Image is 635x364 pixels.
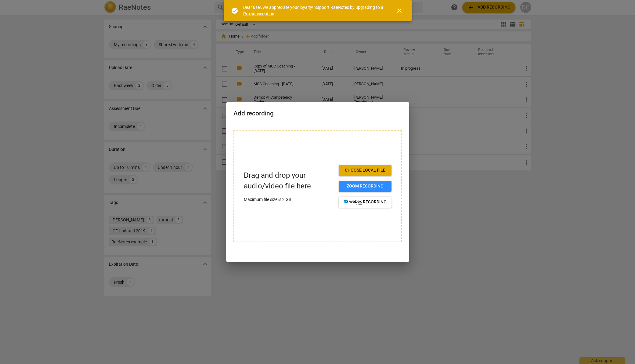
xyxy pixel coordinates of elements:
[344,183,387,189] span: Zoom recording
[233,110,402,117] h2: Add recording
[392,3,407,18] button: Close
[231,7,238,14] span: check_circle
[244,170,334,191] p: Drag and drop your audio/video file here
[339,181,391,192] button: Zoom recording
[344,167,387,173] span: Choose local file
[243,4,385,17] div: Dear user, we appreciate your loyalty! Support RaeNotes by upgrading to a
[396,7,403,14] span: close
[243,11,274,16] a: Pro subscription
[344,199,387,205] span: recording
[339,197,391,208] button: recording
[244,196,334,203] p: Maximum file size is 2 GB
[339,165,391,176] button: Choose local file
